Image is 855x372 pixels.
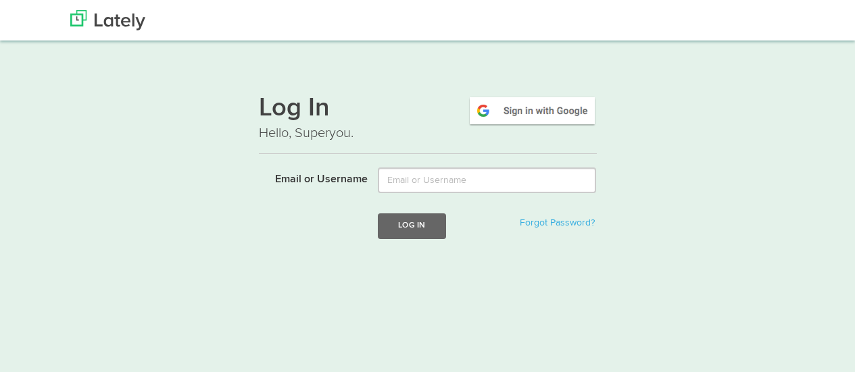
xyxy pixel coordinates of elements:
[520,218,595,228] a: Forgot Password?
[378,167,596,193] input: Email or Username
[259,95,597,124] h1: Log In
[378,213,445,238] button: Log In
[468,95,597,126] img: google-signin.png
[249,167,368,188] label: Email or Username
[70,10,145,30] img: Lately
[259,124,597,143] p: Hello, Superyou.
